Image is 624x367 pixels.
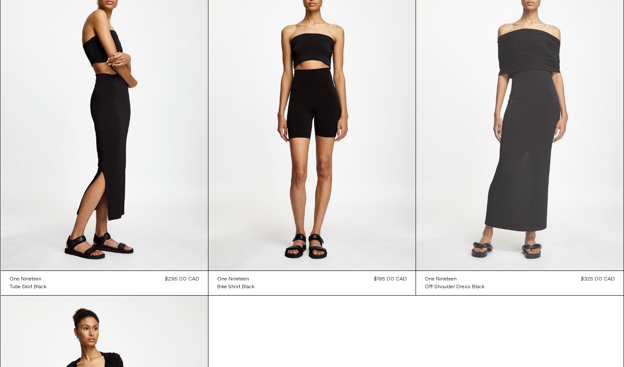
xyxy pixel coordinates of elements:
[425,276,457,283] div: One Nineteen
[10,275,46,283] a: One Nineteen
[10,276,42,283] div: One Nineteen
[217,276,249,283] div: One Nineteen
[374,275,407,283] div: $195.00 CAD
[581,275,615,283] div: $325.00 CAD
[10,283,46,291] a: Tube Skirt Black
[165,275,199,283] div: $295.00 CAD
[217,283,254,291] div: Bike Short Black
[217,283,254,291] a: Bike Short Black
[425,283,484,291] a: Off-Shoulder Dress Black
[10,283,46,291] div: Tube Skirt Black
[425,275,484,283] a: One Nineteen
[425,283,484,291] div: Off-Shoulder Dress Black
[217,275,254,283] a: One Nineteen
